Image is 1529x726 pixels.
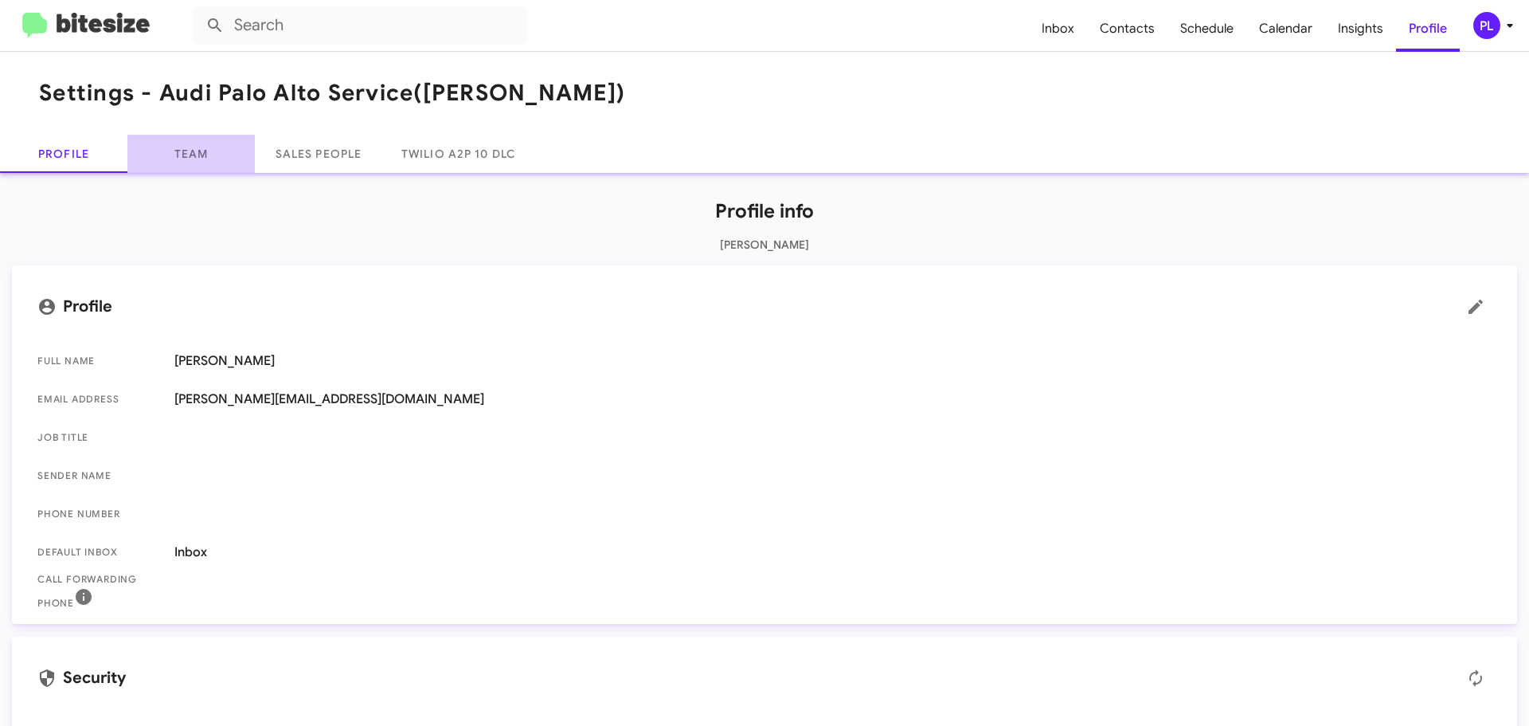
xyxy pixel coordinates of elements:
[37,571,162,611] span: Call Forwarding Phone
[1029,6,1087,52] a: Inbox
[37,544,162,560] span: Default Inbox
[127,135,255,173] a: Team
[37,430,162,445] span: Job Title
[193,6,527,45] input: Search
[39,80,625,106] h1: Settings - Audi Palo Alto Service
[1325,6,1396,52] a: Insights
[1087,6,1167,52] a: Contacts
[37,468,162,484] span: Sender Name
[1473,12,1500,39] div: PL
[255,135,382,173] a: Sales People
[174,544,1492,560] span: Inbox
[1246,6,1325,52] a: Calendar
[37,291,1492,323] mat-card-title: Profile
[174,353,1492,369] span: [PERSON_NAME]
[37,506,162,522] span: Phone number
[37,353,162,369] span: Full Name
[174,391,1492,407] span: [PERSON_NAME][EMAIL_ADDRESS][DOMAIN_NAME]
[382,135,534,173] a: Twilio A2P 10 DLC
[1460,12,1511,39] button: PL
[37,391,162,407] span: Email Address
[37,662,1492,694] mat-card-title: Security
[1167,6,1246,52] a: Schedule
[1396,6,1460,52] a: Profile
[12,198,1517,224] h1: Profile info
[413,79,625,107] span: ([PERSON_NAME])
[12,237,1517,253] p: [PERSON_NAME]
